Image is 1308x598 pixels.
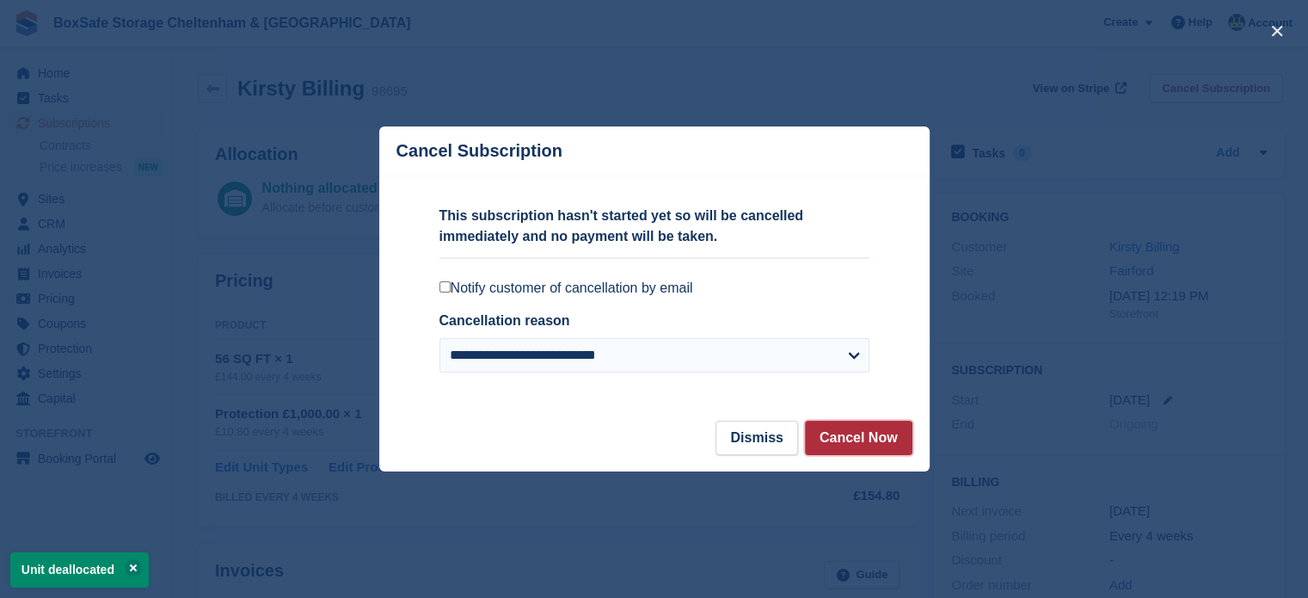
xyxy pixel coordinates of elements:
p: Cancel Subscription [396,141,562,161]
button: Cancel Now [805,421,912,455]
p: This subscription hasn't started yet so will be cancelled immediately and no payment will be taken. [439,206,869,247]
input: Notify customer of cancellation by email [439,281,451,293]
label: Notify customer of cancellation by email [439,280,869,297]
button: Dismiss [715,421,797,455]
button: close [1263,17,1291,45]
p: Unit deallocated [10,552,149,588]
label: Cancellation reason [439,313,570,328]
